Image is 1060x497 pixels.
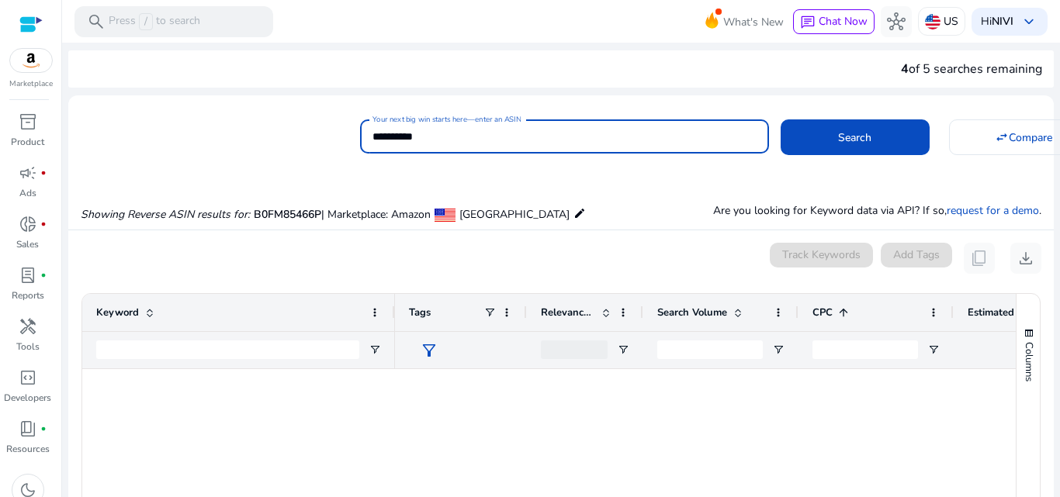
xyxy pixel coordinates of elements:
[16,237,39,251] p: Sales
[81,207,250,222] i: Showing Reverse ASIN results for:
[1022,342,1036,381] span: Columns
[19,164,37,182] span: campaign
[617,343,629,356] button: Open Filter Menu
[947,203,1039,218] a: request for a demo
[541,305,595,319] span: Relevance Score
[40,170,47,176] span: fiber_manual_record
[40,272,47,278] span: fiber_manual_record
[19,317,37,336] span: handyman
[372,114,521,125] mat-label: Your next big win starts here—enter an ASIN
[819,14,868,29] span: Chat Now
[812,340,918,359] input: CPC Filter Input
[40,426,47,432] span: fiber_manual_record
[254,207,321,222] span: B0FM85466P
[781,119,930,155] button: Search
[459,207,570,222] span: [GEOGRAPHIC_DATA]
[1010,243,1041,274] button: download
[901,60,909,78] span: 4
[87,12,106,31] span: search
[812,305,833,319] span: CPC
[1009,129,1052,146] span: Compare
[109,13,200,30] p: Press to search
[369,343,381,356] button: Open Filter Menu
[838,129,871,146] span: Search
[927,343,940,356] button: Open Filter Menu
[19,112,37,131] span: inventory_2
[901,60,1042,78] div: of 5 searches remaining
[11,135,44,149] p: Product
[1020,12,1038,31] span: keyboard_arrow_down
[793,9,875,34] button: chatChat Now
[16,340,40,354] p: Tools
[4,391,51,405] p: Developers
[420,341,438,360] span: filter_alt
[713,202,1041,219] p: Are you looking for Keyword data via API? If so, .
[19,419,37,438] span: book_4
[19,266,37,285] span: lab_profile
[321,207,431,222] span: | Marketplace: Amazon
[40,221,47,227] span: fiber_manual_record
[995,130,1009,144] mat-icon: swap_horiz
[887,12,906,31] span: hub
[881,6,912,37] button: hub
[772,343,785,356] button: Open Filter Menu
[981,16,1013,27] p: Hi
[409,305,431,319] span: Tags
[1017,249,1035,267] span: download
[96,305,139,319] span: Keyword
[19,368,37,387] span: code_blocks
[944,8,958,35] p: US
[10,49,52,72] img: amazon.svg
[19,215,37,233] span: donut_small
[139,13,153,30] span: /
[657,340,763,359] input: Search Volume Filter Input
[925,14,940,29] img: us.svg
[573,204,586,223] mat-icon: edit
[19,186,36,200] p: Ads
[96,340,359,359] input: Keyword Filter Input
[800,15,816,30] span: chat
[9,78,53,90] p: Marketplace
[6,442,50,456] p: Resources
[12,288,44,302] p: Reports
[992,14,1013,29] b: NIVI
[723,9,784,36] span: What's New
[657,305,727,319] span: Search Volume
